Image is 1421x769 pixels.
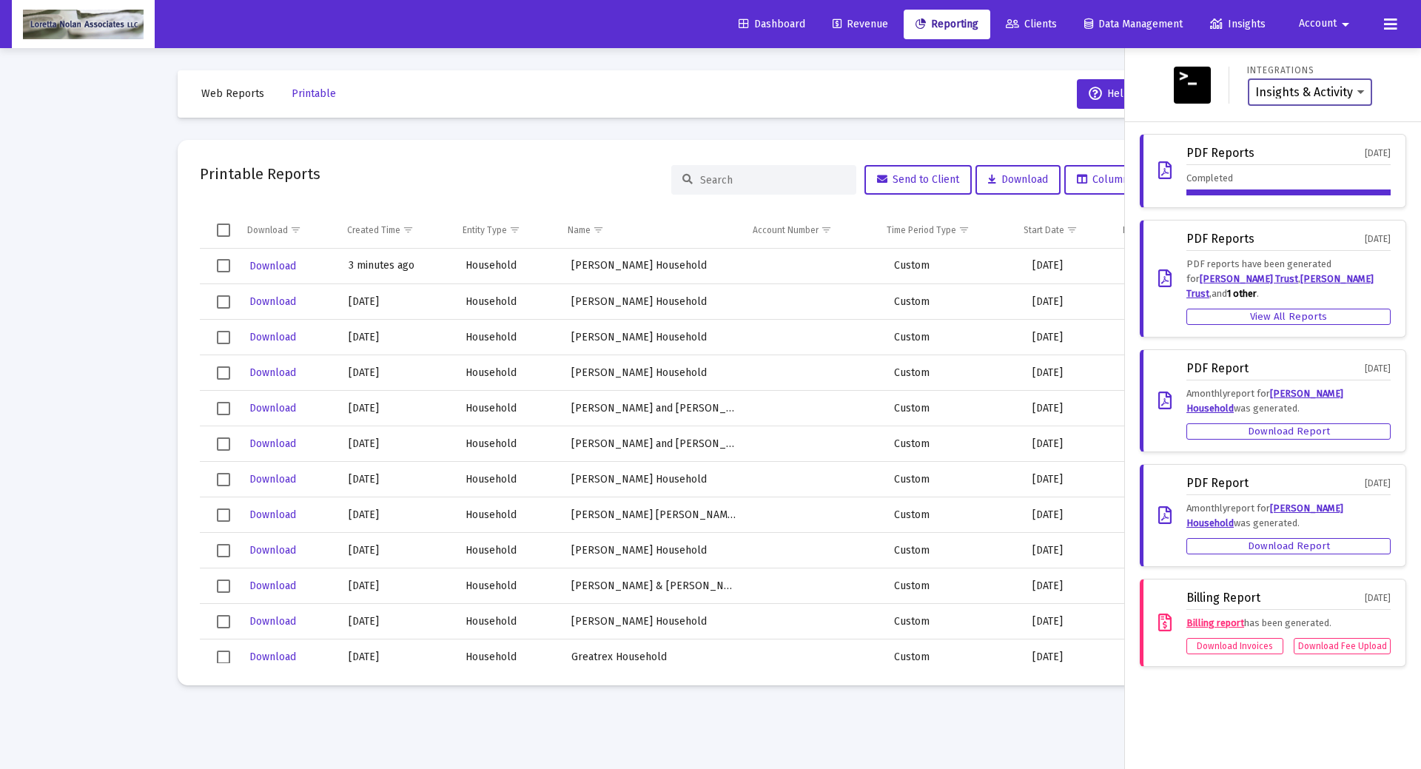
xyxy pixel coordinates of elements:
span: Clients [1006,18,1057,30]
mat-icon: arrow_drop_down [1337,10,1354,39]
a: Dashboard [727,10,817,39]
a: Revenue [821,10,900,39]
a: Data Management [1072,10,1195,39]
a: Insights [1198,10,1277,39]
button: Account [1281,9,1372,38]
img: Dashboard [23,10,144,39]
a: Clients [994,10,1069,39]
span: Data Management [1084,18,1183,30]
span: Insights [1210,18,1266,30]
a: Reporting [904,10,990,39]
span: Reporting [916,18,978,30]
span: Dashboard [739,18,805,30]
span: Account [1299,18,1337,30]
span: Revenue [833,18,888,30]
